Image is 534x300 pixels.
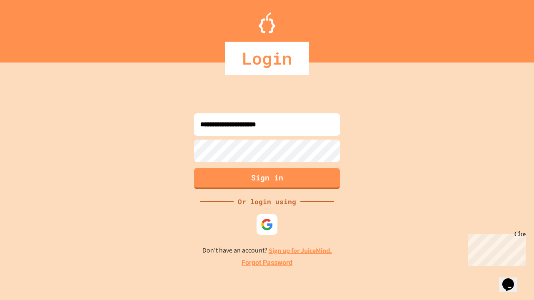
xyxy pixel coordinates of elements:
div: Login [225,42,309,75]
a: Forgot Password [242,258,292,268]
iframe: chat widget [499,267,526,292]
div: Or login using [234,197,300,207]
img: Logo.svg [259,12,275,33]
iframe: chat widget [465,230,526,266]
div: Chat with us now!Close [3,3,58,53]
button: Sign in [194,168,340,189]
img: google-icon.svg [261,218,273,231]
p: Don't have an account? [202,245,332,256]
a: Sign up for JuiceMind. [269,246,332,255]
